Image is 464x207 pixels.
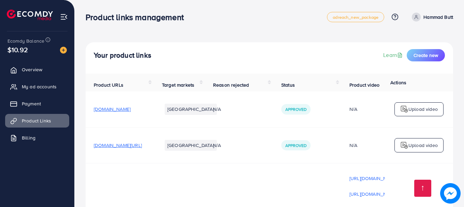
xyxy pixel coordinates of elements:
a: Overview [5,63,69,76]
img: image [440,183,461,204]
img: menu [60,13,68,21]
a: Payment [5,97,69,110]
span: My ad accounts [22,83,57,90]
img: logo [400,105,408,113]
a: Billing [5,131,69,145]
span: Approved [285,106,306,112]
p: [URL][DOMAIN_NAME] [349,174,398,182]
span: Product URLs [94,82,123,88]
span: Target markets [162,82,194,88]
span: N/A [213,142,221,149]
a: adreach_new_package [327,12,384,22]
button: Create new [407,49,445,61]
span: Payment [22,100,41,107]
img: logo [400,141,408,149]
div: N/A [349,106,398,113]
span: Billing [22,134,35,141]
img: logo [7,10,53,20]
div: N/A [349,142,398,149]
span: [DOMAIN_NAME][URL] [94,142,142,149]
p: [URL][DOMAIN_NAME] [349,190,398,198]
img: image [60,47,67,54]
p: Hammad Butt [423,13,453,21]
span: [DOMAIN_NAME] [94,106,131,113]
h3: Product links management [86,12,189,22]
span: Product Links [22,117,51,124]
span: Create new [414,52,438,59]
a: Hammad Butt [409,13,453,21]
li: [GEOGRAPHIC_DATA] [165,140,217,151]
p: Upload video [408,141,438,149]
span: $10.92 [8,45,28,55]
a: Learn [383,51,404,59]
span: Actions [390,79,406,86]
a: My ad accounts [5,80,69,93]
span: Product video [349,82,379,88]
a: Product Links [5,114,69,128]
span: adreach_new_package [333,15,378,19]
span: Ecomdy Balance [8,38,44,44]
span: Reason rejected [213,82,249,88]
span: Overview [22,66,42,73]
span: Approved [285,143,306,148]
h4: Your product links [94,51,151,60]
span: Status [281,82,295,88]
p: Upload video [408,105,438,113]
li: [GEOGRAPHIC_DATA] [165,104,217,115]
span: N/A [213,106,221,113]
